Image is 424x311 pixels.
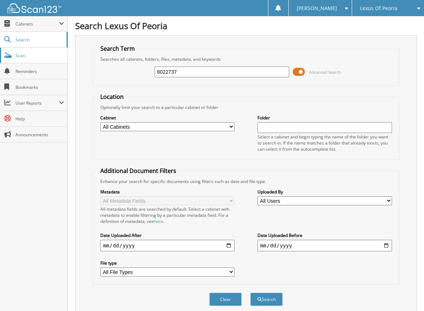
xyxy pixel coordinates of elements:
label: Folder [257,115,392,121]
input: end [257,240,392,251]
div: Searches all cabinets, folders, files, metadata, and keywords [97,56,396,62]
span: Cabinets [15,21,59,27]
h1: Search Lexus Of Peoria [75,20,417,32]
button: Search [250,293,283,306]
div: Optionally limit your search to a particular cabinet or folder [97,104,396,110]
label: Date Uploaded Before [257,232,392,238]
label: Cabinet [100,115,235,121]
label: Metadata [100,189,235,195]
span: Reminders [15,68,64,74]
span: [PERSON_NAME] [297,6,337,10]
a: here [154,218,163,224]
span: Scan [15,52,64,59]
img: scan123-logo-white.svg [7,3,61,13]
label: Uploaded By [257,189,392,195]
div: Enhance your search for specific documents using filters such as date and file type. [97,178,396,184]
label: File type [100,260,235,266]
legend: Additional Document Filters [97,167,180,175]
div: Select a cabinet and begin typing the name of the folder you want to search in. If the name match... [257,134,392,152]
span: Search [15,37,63,43]
button: Clear [209,293,242,306]
div: All metadata fields are searched by default. Select a cabinet with metadata to enable filtering b... [100,206,235,224]
legend: Location [97,93,127,101]
input: start [100,240,235,251]
span: User Reports [15,100,59,106]
legend: Search Term [97,45,138,52]
span: Bookmarks [15,84,64,90]
label: Date Uploaded After [100,232,235,238]
span: Advanced Search [309,69,341,75]
span: Lexus Of Peoria [360,6,397,10]
iframe: Chat Widget [388,276,424,311]
span: Help [15,116,64,122]
span: Announcements [15,132,64,138]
